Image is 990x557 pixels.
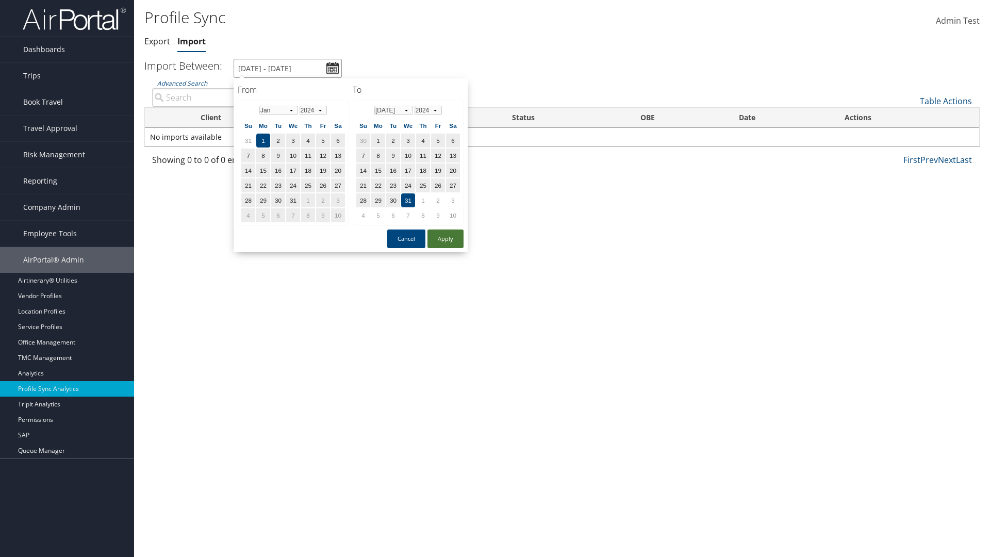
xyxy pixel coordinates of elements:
td: 10 [331,208,345,222]
td: 2 [316,193,330,207]
h1: Profile Sync [144,7,701,28]
td: 14 [356,163,370,177]
td: 24 [286,178,300,192]
td: 9 [431,208,445,222]
h4: From [238,84,349,95]
td: 1 [256,134,270,148]
td: 19 [431,163,445,177]
td: 9 [386,149,400,162]
span: Book Travel [23,89,63,115]
div: Showing 0 to 0 of 0 entries [152,154,345,171]
th: Sa [446,119,460,133]
th: Mo [256,119,270,133]
td: 23 [271,178,285,192]
th: Client: activate to sort column ascending [191,108,312,128]
th: Th [416,119,430,133]
a: Prev [920,154,938,166]
th: Tu [386,119,400,133]
td: 20 [331,163,345,177]
span: Dashboards [23,37,65,62]
td: 27 [331,178,345,192]
th: Fr [431,119,445,133]
span: Travel Approval [23,116,77,141]
td: 8 [256,149,270,162]
td: 7 [356,149,370,162]
td: 19 [316,163,330,177]
td: 23 [386,178,400,192]
td: 2 [271,134,285,148]
td: 6 [386,208,400,222]
td: 7 [401,208,415,222]
td: 29 [256,193,270,207]
td: 9 [271,149,285,162]
td: 6 [331,134,345,148]
td: 18 [301,163,315,177]
td: 5 [256,208,270,222]
td: 4 [416,134,430,148]
td: 13 [331,149,345,162]
th: Tu [271,119,285,133]
span: Trips [23,63,41,89]
td: 1 [301,193,315,207]
button: Cancel [387,230,425,248]
td: 14 [241,163,255,177]
a: Advanced Search [157,79,207,88]
th: Sa [331,119,345,133]
a: Admin Test [936,5,980,37]
img: airportal-logo.png [23,7,126,31]
td: 22 [371,178,385,192]
td: 12 [431,149,445,162]
td: 6 [271,208,285,222]
td: 26 [431,178,445,192]
td: 30 [356,134,370,148]
td: 31 [286,193,300,207]
td: 2 [431,193,445,207]
td: 8 [301,208,315,222]
a: Import [177,36,206,47]
input: [DATE] - [DATE] [234,59,342,78]
td: 18 [416,163,430,177]
th: Th [301,119,315,133]
td: 28 [241,193,255,207]
td: 25 [416,178,430,192]
td: 4 [241,208,255,222]
span: Risk Management [23,142,85,168]
td: 31 [241,134,255,148]
td: 22 [256,178,270,192]
td: 2 [386,134,400,148]
td: 8 [416,208,430,222]
td: 3 [331,193,345,207]
td: 30 [271,193,285,207]
td: 26 [316,178,330,192]
th: We [286,119,300,133]
th: Su [241,119,255,133]
td: 5 [431,134,445,148]
td: 4 [301,134,315,148]
td: 21 [241,178,255,192]
td: 5 [316,134,330,148]
td: 3 [446,193,460,207]
span: Employee Tools [23,221,77,247]
span: Company Admin [23,194,80,220]
td: 3 [286,134,300,148]
td: 28 [356,193,370,207]
td: 4 [356,208,370,222]
h4: To [353,84,464,95]
td: 8 [371,149,385,162]
td: 11 [301,149,315,162]
td: 7 [286,208,300,222]
td: 15 [371,163,385,177]
td: 11 [416,149,430,162]
td: 6 [446,134,460,148]
th: We [401,119,415,133]
th: Mo [371,119,385,133]
h3: Import Between: [144,59,222,73]
td: 25 [301,178,315,192]
td: 24 [401,178,415,192]
a: First [903,154,920,166]
td: 10 [446,208,460,222]
td: 21 [356,178,370,192]
td: 17 [401,163,415,177]
th: Actions [835,108,979,128]
button: Apply [427,230,464,248]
